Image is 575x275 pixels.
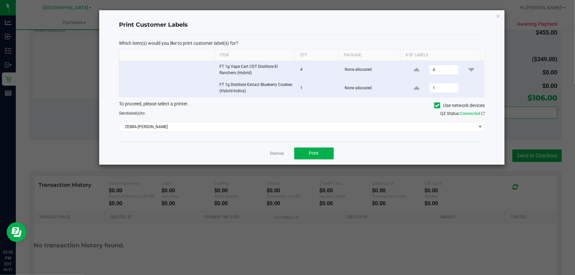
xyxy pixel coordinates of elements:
[216,79,297,97] td: FT 1g Distillate Extract Blueberry Cookies (Hybrid-Indica)
[296,61,341,79] td: 4
[460,111,480,116] span: Connected
[440,111,485,116] span: QZ Status:
[309,151,319,156] span: Print
[296,79,341,97] td: 1
[119,122,476,131] span: ZEBRA-[PERSON_NAME]
[128,111,141,116] span: label(s)
[338,50,400,61] th: Package
[114,100,490,110] div: To proceed, please select a printer.
[294,148,334,159] button: Print
[341,61,403,79] td: None allocated
[216,61,297,79] td: FT 1g Vape Cart CDT Distillate El Ranchero (Hybrid)
[119,40,485,46] p: Which item(s) would you like to print customer label(s) for?
[119,21,485,29] h4: Print Customer Labels
[215,50,295,61] th: Item
[294,50,338,61] th: Qty
[270,151,284,156] a: Dismiss
[434,102,485,109] label: Use network devices
[119,111,146,116] span: Send to:
[341,79,403,97] td: None allocated
[400,50,480,61] th: # of labels
[7,222,26,242] iframe: Resource center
